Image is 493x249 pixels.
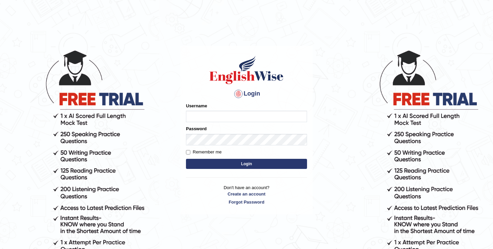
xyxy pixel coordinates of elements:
input: Remember me [186,150,190,154]
a: Create an account [186,191,307,197]
label: Remember me [186,149,222,155]
a: Forgot Password [186,199,307,205]
h4: Login [186,88,307,99]
img: Logo of English Wise sign in for intelligent practice with AI [208,55,285,85]
button: Login [186,159,307,169]
p: Don't have an account? [186,184,307,205]
label: Username [186,103,207,109]
label: Password [186,126,206,132]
